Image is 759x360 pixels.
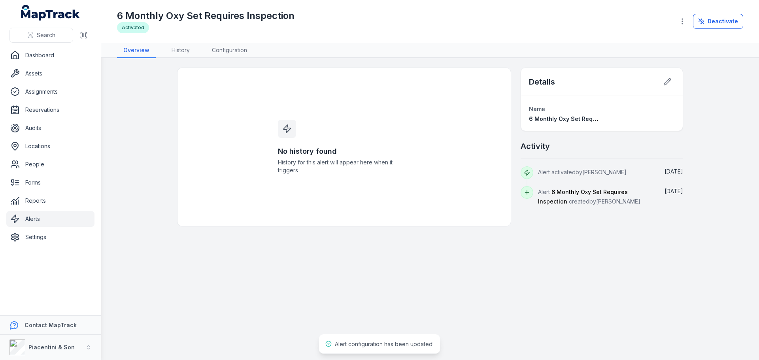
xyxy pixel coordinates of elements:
span: Alert activated by [PERSON_NAME] [538,169,627,175]
span: [DATE] [665,188,683,194]
strong: Piacentini & Son [28,344,75,351]
span: [DATE] [665,168,683,175]
a: Reservations [6,102,94,118]
span: Search [37,31,55,39]
span: 6 Monthly Oxy Set Requires Inspection [538,188,628,205]
a: Overview [117,43,156,58]
a: History [165,43,196,58]
h2: Details [529,76,555,87]
strong: Contact MapTrack [25,322,77,328]
a: Forms [6,175,94,190]
time: 25/08/2025, 10:41:36 am [665,168,683,175]
span: Alert configuration has been updated! [335,341,434,347]
a: Settings [6,229,94,245]
a: Audits [6,120,94,136]
span: History for this alert will appear here when it triggers [278,158,411,174]
a: MapTrack [21,5,80,21]
a: Assets [6,66,94,81]
div: Activated [117,22,149,33]
a: Reports [6,193,94,209]
a: Configuration [206,43,253,58]
a: Assignments [6,84,94,100]
span: Name [529,106,545,112]
a: Alerts [6,211,94,227]
h1: 6 Monthly Oxy Set Requires Inspection [117,9,295,22]
button: Deactivate [693,14,743,29]
h3: No history found [278,146,411,157]
span: Alert created by [PERSON_NAME] [538,188,640,205]
a: Dashboard [6,47,94,63]
h2: Activity [521,141,550,152]
a: People [6,156,94,172]
span: 6 Monthly Oxy Set Requires Inspection [529,115,638,122]
button: Search [9,28,73,43]
time: 25/08/2025, 9:27:04 am [665,188,683,194]
a: Locations [6,138,94,154]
